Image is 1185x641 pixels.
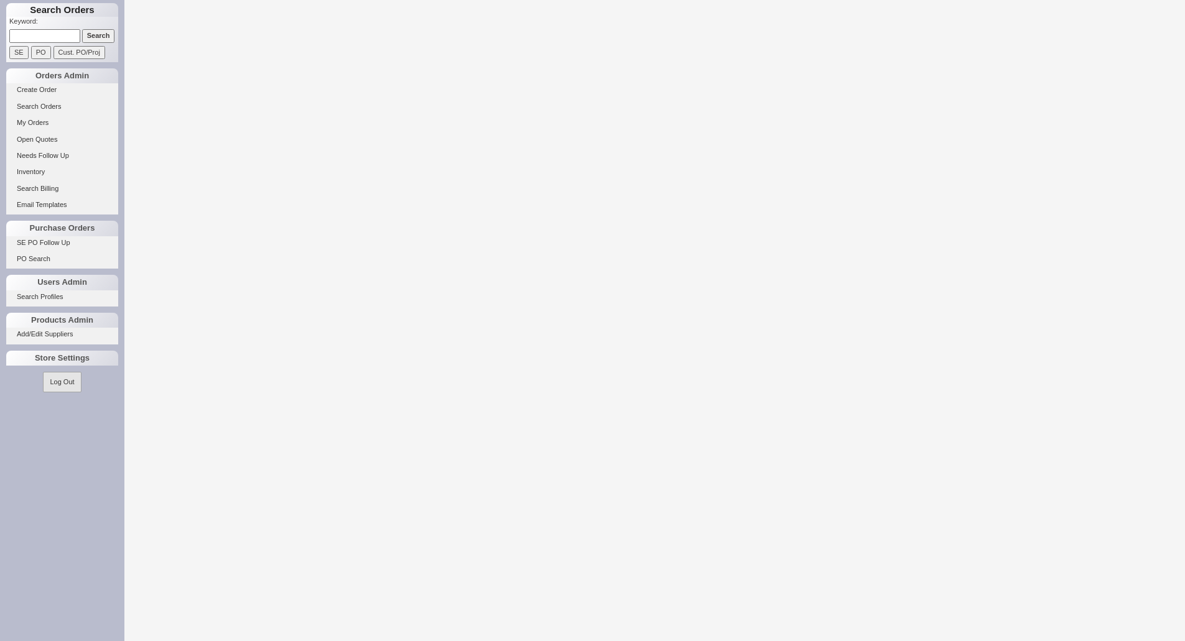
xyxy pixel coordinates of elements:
[6,221,118,236] div: Purchase Orders
[6,351,118,366] div: Store Settings
[6,313,118,328] div: Products Admin
[6,290,118,303] a: Search Profiles
[6,133,118,146] a: Open Quotes
[6,3,118,17] h1: Search Orders
[43,372,81,392] button: Log Out
[6,68,118,83] div: Orders Admin
[6,236,118,249] a: SE PO Follow Up
[6,198,118,211] a: Email Templates
[31,46,51,59] input: PO
[6,328,118,341] a: Add/Edit Suppliers
[6,275,118,290] div: Users Admin
[9,17,118,29] p: Keyword:
[6,116,118,129] a: My Orders
[6,252,118,265] a: PO Search
[6,149,118,162] a: Needs Follow Up
[6,182,118,195] a: Search Billing
[6,83,118,96] a: Create Order
[17,152,69,159] span: Needs Follow Up
[6,165,118,178] a: Inventory
[6,100,118,113] a: Search Orders
[82,29,115,42] input: Search
[9,46,29,59] input: SE
[53,46,105,59] input: Cust. PO/Proj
